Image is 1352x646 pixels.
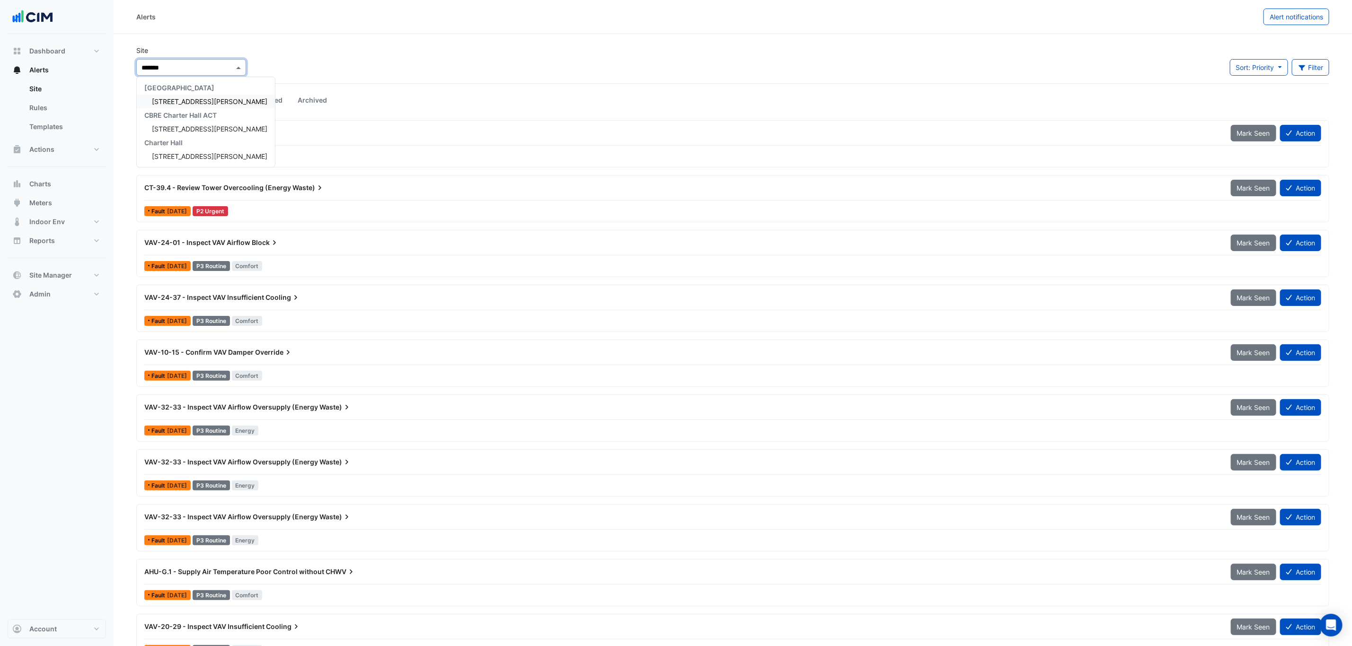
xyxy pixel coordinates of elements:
[167,482,187,489] span: Mon 06-Oct-2025 09:10 AEDT
[12,271,22,280] app-icon: Site Manager
[8,193,106,212] button: Meters
[167,592,187,599] span: Fri 03-Oct-2025 11:27 AEST
[1237,403,1270,411] span: Mark Seen
[136,12,156,22] div: Alerts
[137,77,275,167] div: Options List
[167,372,187,379] span: Mon 06-Oct-2025 09:12 AEDT
[12,179,22,189] app-icon: Charts
[319,512,352,522] span: Waste)
[255,348,293,357] span: Override
[29,217,65,227] span: Indoor Env
[1237,568,1270,576] span: Mark Seen
[12,217,22,227] app-icon: Indoor Env
[1292,59,1330,76] button: Filter
[151,263,167,269] span: Fault
[167,208,187,215] span: Fri 03-Oct-2025 14:06 AEST
[193,480,230,490] div: P3 Routine
[12,65,22,75] app-icon: Alerts
[1237,349,1270,357] span: Mark Seen
[232,590,263,600] span: Comfort
[144,238,250,246] span: VAV-24-01 - Inspect VAV Airflow
[8,231,106,250] button: Reports
[144,513,318,521] span: VAV-32-33 - Inspect VAV Airflow Oversupply (Energy
[1237,184,1270,192] span: Mark Seen
[1320,614,1343,637] div: Open Intercom Messenger
[232,316,263,326] span: Comfort
[12,289,22,299] app-icon: Admin
[8,620,106,638] button: Account
[22,79,106,98] a: Site
[1231,235,1276,251] button: Mark Seen
[1231,509,1276,525] button: Mark Seen
[1280,180,1321,196] button: Action
[1280,344,1321,361] button: Action
[1230,59,1288,76] button: Sort: Priority
[1270,13,1323,21] span: Alert notifications
[151,373,167,379] span: Fault
[22,117,106,136] a: Templates
[167,427,187,434] span: Mon 06-Oct-2025 09:10 AEDT
[144,293,264,301] span: VAV-24-37 - Inspect VAV Insufficient
[29,289,51,299] span: Admin
[319,402,352,412] span: Waste)
[8,175,106,193] button: Charts
[193,261,230,271] div: P3 Routine
[8,79,106,140] div: Alerts
[1237,458,1270,466] span: Mark Seen
[22,98,106,117] a: Rules
[1237,294,1270,302] span: Mark Seen
[8,266,106,285] button: Site Manager
[1231,289,1276,306] button: Mark Seen
[151,318,167,324] span: Fault
[290,91,335,109] a: Archived
[29,236,55,245] span: Reports
[8,61,106,79] button: Alerts
[1280,619,1321,635] button: Action
[12,145,22,154] app-icon: Actions
[1231,125,1276,141] button: Mark Seen
[1280,454,1321,471] button: Action
[8,212,106,231] button: Indoor Env
[8,140,106,159] button: Actions
[232,535,259,545] span: Energy
[193,590,230,600] div: P3 Routine
[265,293,300,302] span: Cooling
[12,198,22,208] app-icon: Meters
[12,236,22,245] app-icon: Reports
[151,593,167,598] span: Fault
[1231,454,1276,471] button: Mark Seen
[11,8,54,26] img: Company Logo
[151,209,167,214] span: Fault
[1231,399,1276,416] button: Mark Seen
[193,371,230,381] div: P3 Routine
[29,198,52,208] span: Meters
[144,622,265,630] span: VAV-20-29 - Inspect VAV Insufficient
[232,426,259,436] span: Energy
[29,271,72,280] span: Site Manager
[193,426,230,436] div: P3 Routine
[151,483,167,489] span: Fault
[151,538,167,543] span: Fault
[1237,623,1270,631] span: Mark Seen
[152,125,267,133] span: [STREET_ADDRESS][PERSON_NAME]
[8,285,106,304] button: Admin
[252,238,279,247] span: Block
[144,567,324,576] span: AHU-G.1 - Supply Air Temperature Poor Control without
[232,480,259,490] span: Energy
[1231,619,1276,635] button: Mark Seen
[1280,125,1321,141] button: Action
[144,111,217,119] span: CBRE Charter Hall ACT
[144,348,254,356] span: VAV-10-15 - Confirm VAV Damper
[1280,235,1321,251] button: Action
[1237,129,1270,137] span: Mark Seen
[29,179,51,189] span: Charts
[1264,9,1329,25] button: Alert notifications
[151,428,167,434] span: Fault
[144,403,318,411] span: VAV-32-33 - Inspect VAV Airflow Oversupply (Energy
[29,46,65,56] span: Dashboard
[193,535,230,545] div: P3 Routine
[1237,513,1270,521] span: Mark Seen
[144,458,318,466] span: VAV-32-33 - Inspect VAV Airflow Oversupply (Energy
[1280,289,1321,306] button: Action
[144,139,183,147] span: Charter Hall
